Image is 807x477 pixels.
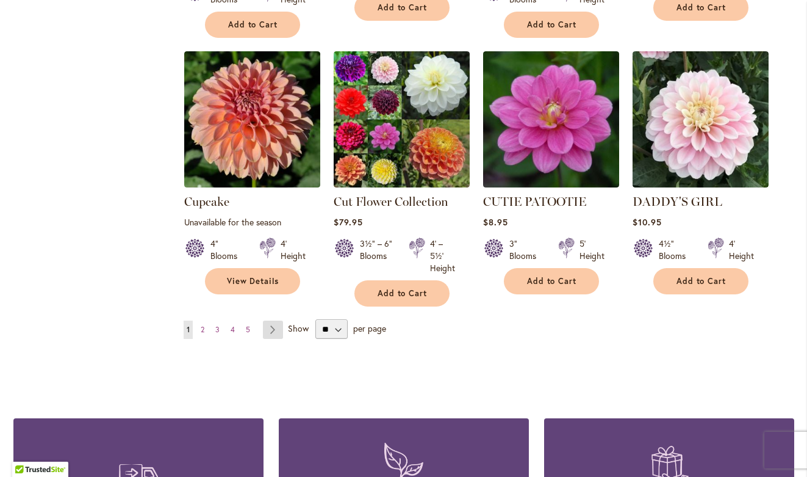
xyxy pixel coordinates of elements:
a: 5 [243,321,253,339]
p: Unavailable for the season [184,216,320,228]
span: Show [288,322,309,334]
span: $8.95 [483,216,508,228]
a: CUT FLOWER COLLECTION [334,178,470,190]
a: 2 [198,321,207,339]
span: Add to Cart [228,20,278,30]
span: Add to Cart [527,276,577,286]
span: 1 [187,325,190,334]
a: 4 [228,321,238,339]
span: $10.95 [633,216,662,228]
span: 2 [201,325,204,334]
a: DADDY'S GIRL [633,194,722,209]
span: 4 [231,325,235,334]
img: CUTIE PATOOTIE [483,51,619,188]
div: 4' Height [729,238,754,262]
div: 5' Height [579,238,604,262]
button: Add to Cart [504,12,599,38]
div: 4' Height [281,238,306,262]
button: Add to Cart [205,12,300,38]
span: Add to Cart [676,2,726,13]
button: Add to Cart [653,268,748,294]
div: 4' – 5½' Height [430,238,455,274]
img: CUT FLOWER COLLECTION [334,51,470,188]
img: DADDY'S GIRL [633,51,769,188]
a: Cut Flower Collection [334,194,448,209]
span: $79.95 [334,216,363,228]
div: 3" Blooms [509,238,543,262]
span: Add to Cart [527,20,577,30]
a: 3 [212,321,223,339]
span: Add to Cart [378,288,428,299]
a: DADDY'S GIRL [633,178,769,190]
span: 3 [215,325,220,334]
a: Cupcake [184,178,320,190]
span: Add to Cart [676,276,726,286]
span: 5 [246,325,250,334]
div: 4" Blooms [210,238,245,262]
span: View Details [227,276,279,286]
a: Cupcake [184,194,229,209]
span: per page [353,322,386,334]
span: Add to Cart [378,2,428,13]
a: CUTIE PATOOTIE [483,178,619,190]
button: Add to Cart [504,268,599,294]
img: Cupcake [184,51,320,188]
a: View Details [205,268,300,294]
a: CUTIE PATOOTIE [483,194,586,209]
div: 3½" – 6" Blooms [360,238,394,274]
iframe: Launch Accessibility Center [9,434,43,468]
button: Add to Cart [354,280,450,307]
div: 4½" Blooms [659,238,693,262]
